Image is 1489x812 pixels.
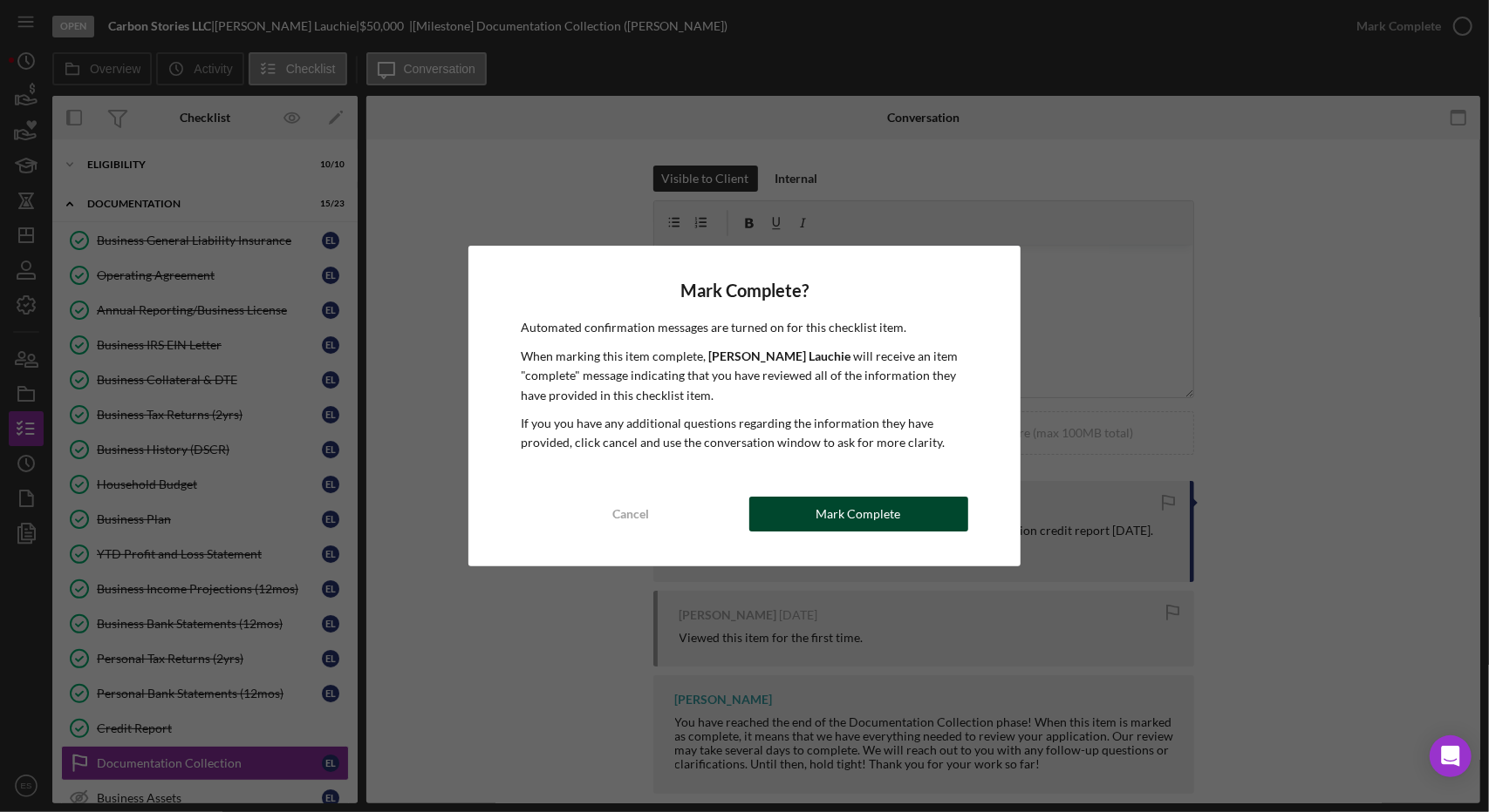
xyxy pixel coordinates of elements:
b: [PERSON_NAME] Lauchie [708,348,850,363]
div: Mark Complete [816,497,901,531]
button: Cancel [521,497,740,531]
p: When marking this item complete, will receive an item "complete" message indicating that you have... [521,347,967,405]
button: Mark Complete [749,497,968,531]
div: Cancel [612,497,649,531]
p: Automated confirmation messages are turned on for this checklist item. [521,318,967,337]
h4: Mark Complete? [521,281,967,301]
div: Open Intercom Messenger [1430,735,1472,777]
p: If you you have any additional questions regarding the information they have provided, click canc... [521,414,967,453]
